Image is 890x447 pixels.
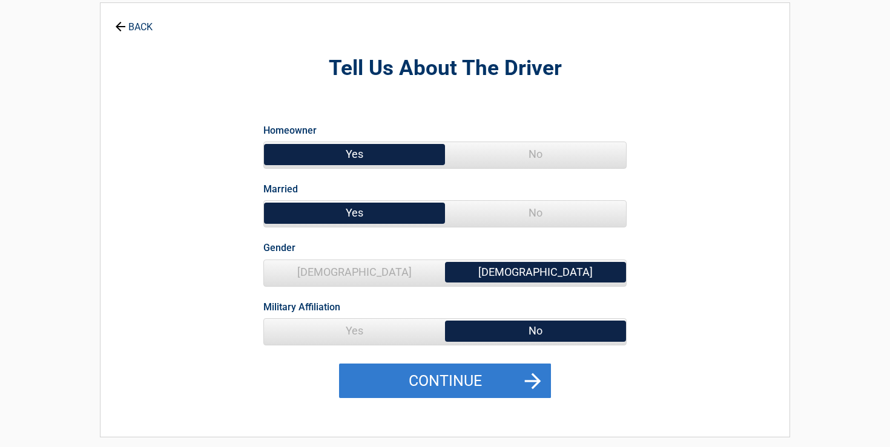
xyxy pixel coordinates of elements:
label: Homeowner [263,122,317,139]
button: Continue [339,364,551,399]
span: No [445,319,626,343]
span: Yes [264,142,445,166]
label: Gender [263,240,295,256]
span: [DEMOGRAPHIC_DATA] [264,260,445,284]
h2: Tell Us About The Driver [167,54,723,83]
span: Yes [264,319,445,343]
label: Married [263,181,298,197]
span: No [445,142,626,166]
span: Yes [264,201,445,225]
label: Military Affiliation [263,299,340,315]
a: BACK [113,11,155,32]
span: [DEMOGRAPHIC_DATA] [445,260,626,284]
span: No [445,201,626,225]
